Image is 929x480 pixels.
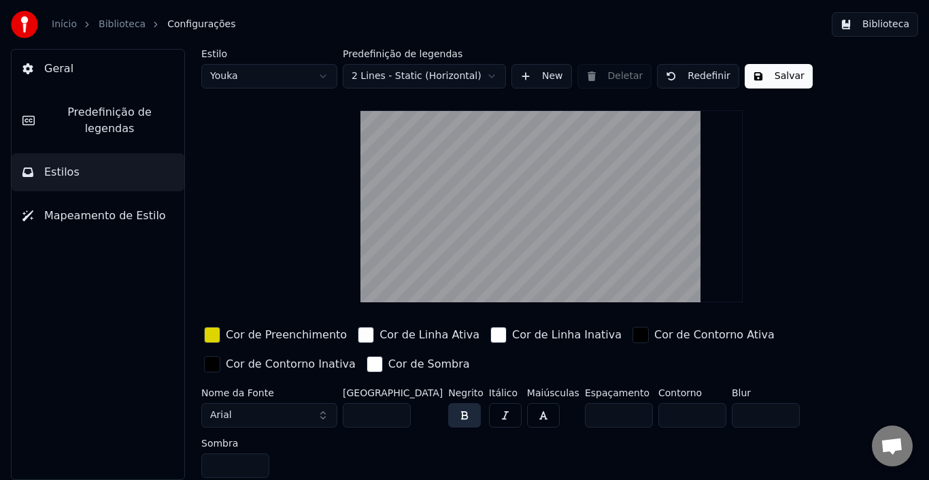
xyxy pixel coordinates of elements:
[12,93,184,148] button: Predefinição de legendas
[654,327,775,343] div: Cor de Contorno Ativa
[201,438,269,448] label: Sombra
[732,388,800,398] label: Blur
[630,324,777,346] button: Cor de Contorno Ativa
[832,12,918,37] button: Biblioteca
[511,64,572,89] button: New
[527,388,579,398] label: Maiúsculas
[488,324,624,346] button: Cor de Linha Inativa
[343,388,443,398] label: [GEOGRAPHIC_DATA]
[226,356,356,372] div: Cor de Contorno Inativa
[585,388,653,398] label: Espaçamento
[201,324,350,346] button: Cor de Preenchimento
[12,153,184,191] button: Estilos
[512,327,622,343] div: Cor de Linha Inativa
[44,208,166,224] span: Mapeamento de Estilo
[343,49,506,59] label: Predefinição de legendas
[489,388,522,398] label: Itálico
[44,61,73,77] span: Geral
[872,426,913,466] a: Bate-papo aberto
[448,388,484,398] label: Negrito
[201,353,358,375] button: Cor de Contorno Inativa
[201,49,337,59] label: Estilo
[52,18,77,31] a: Início
[226,327,347,343] div: Cor de Preenchimento
[12,50,184,88] button: Geral
[12,197,184,235] button: Mapeamento de Estilo
[379,327,479,343] div: Cor de Linha Ativa
[11,11,38,38] img: youka
[388,356,470,372] div: Cor de Sombra
[46,104,173,137] span: Predefinição de legendas
[657,64,739,89] button: Redefinir
[364,353,473,375] button: Cor de Sombra
[99,18,146,31] a: Biblioteca
[167,18,235,31] span: Configurações
[52,18,235,31] nav: breadcrumb
[355,324,482,346] button: Cor de Linha Ativa
[201,388,337,398] label: Nome da Fonte
[210,409,232,422] span: Arial
[745,64,813,89] button: Salvar
[658,388,726,398] label: Contorno
[44,164,80,180] span: Estilos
